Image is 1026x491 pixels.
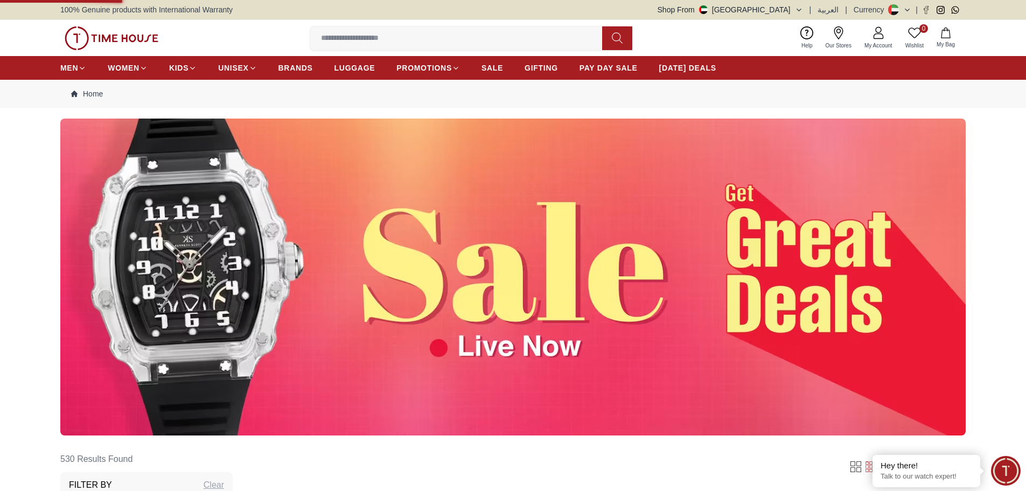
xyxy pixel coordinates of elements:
[60,4,233,15] span: 100% Genuine products with International Warranty
[525,63,558,73] span: GIFTING
[580,63,638,73] span: PAY DAY SALE
[60,119,966,435] img: ...
[797,42,817,50] span: Help
[60,58,86,78] a: MEN
[525,58,558,78] a: GIFTING
[71,88,103,99] a: Home
[922,6,930,14] a: Facebook
[658,4,803,15] button: Shop From[GEOGRAPHIC_DATA]
[795,24,819,52] a: Help
[854,4,889,15] div: Currency
[169,63,189,73] span: KIDS
[396,63,452,73] span: PROMOTIONS
[699,5,708,14] img: United Arab Emirates
[819,24,858,52] a: Our Stores
[809,4,812,15] span: |
[899,24,930,52] a: 0Wishlist
[916,4,918,15] span: |
[334,58,375,78] a: LUGGAGE
[881,460,972,471] div: Hey there!
[65,26,158,50] img: ...
[396,58,460,78] a: PROMOTIONS
[860,42,897,50] span: My Account
[881,472,972,481] p: Talk to our watch expert!
[659,58,716,78] a: [DATE] DEALS
[991,456,1021,486] div: Chat Widget
[845,4,847,15] span: |
[278,63,313,73] span: BRANDS
[937,6,945,14] a: Instagram
[901,42,928,50] span: Wishlist
[481,58,503,78] a: SALE
[60,446,233,472] h6: 530 Results Found
[919,24,928,33] span: 0
[659,63,716,73] span: [DATE] DEALS
[108,63,139,73] span: WOMEN
[169,58,197,78] a: KIDS
[334,63,375,73] span: LUGGAGE
[278,58,313,78] a: BRANDS
[580,58,638,78] a: PAY DAY SALE
[481,63,503,73] span: SALE
[218,58,256,78] a: UNISEX
[932,40,959,49] span: My Bag
[218,63,248,73] span: UNISEX
[951,6,959,14] a: Whatsapp
[821,42,856,50] span: Our Stores
[60,80,966,108] nav: Breadcrumb
[60,63,78,73] span: MEN
[930,25,961,51] button: My Bag
[108,58,148,78] a: WOMEN
[818,4,839,15] button: العربية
